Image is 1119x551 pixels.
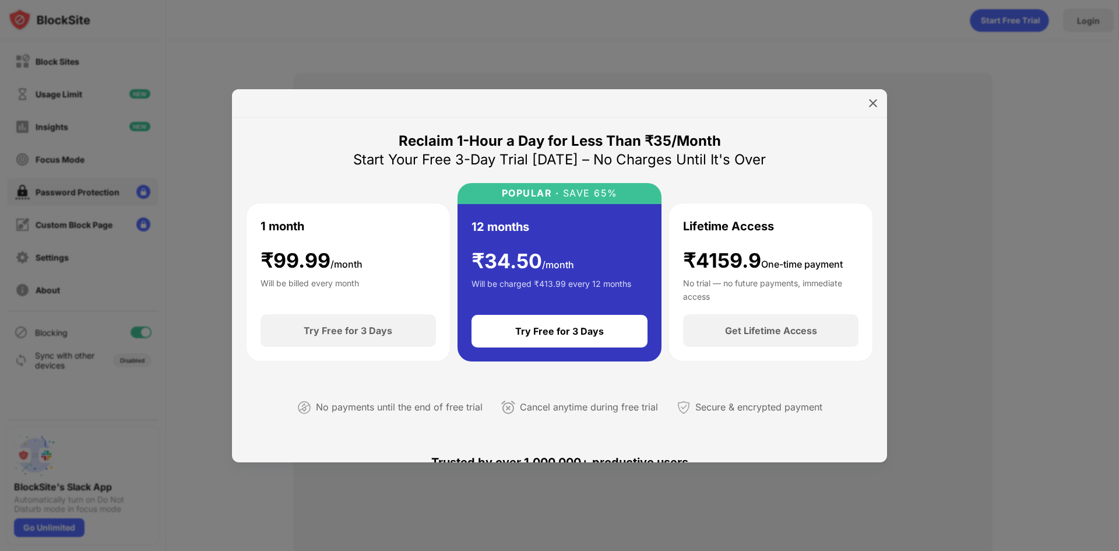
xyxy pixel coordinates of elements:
[520,399,658,416] div: Cancel anytime during free trial
[677,401,691,415] img: secured-payment
[683,217,774,235] div: Lifetime Access
[471,218,529,236] div: 12 months
[304,325,392,336] div: Try Free for 3 Days
[515,325,604,337] div: Try Free for 3 Days
[297,401,311,415] img: not-paying
[353,150,766,169] div: Start Your Free 3-Day Trial [DATE] – No Charges Until It's Over
[261,249,363,273] div: ₹ 99.99
[501,401,515,415] img: cancel-anytime
[695,399,822,416] div: Secure & encrypted payment
[330,258,363,270] span: /month
[559,188,618,199] div: SAVE 65%
[725,325,817,336] div: Get Lifetime Access
[502,188,559,199] div: POPULAR ·
[471,278,631,301] div: Will be charged ₹413.99 every 12 months
[542,259,574,271] span: /month
[246,434,873,490] div: Trusted by over 1,000,000+ productive users
[761,258,843,270] span: One-time payment
[261,277,359,300] div: Will be billed every month
[471,250,574,273] div: ₹ 34.50
[316,399,483,416] div: No payments until the end of free trial
[683,249,843,273] div: ₹4159.9
[261,217,304,235] div: 1 month
[399,132,721,150] div: Reclaim 1-Hour a Day for Less Than ₹35/Month
[683,277,858,300] div: No trial — no future payments, immediate access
